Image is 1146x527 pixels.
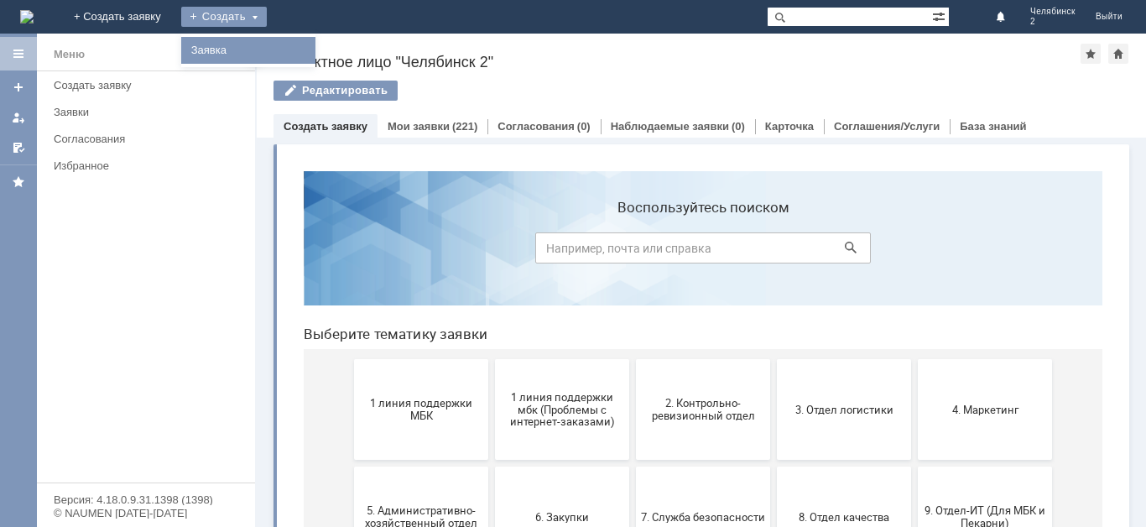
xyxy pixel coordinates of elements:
a: Перейти на домашнюю страницу [20,10,34,23]
label: Воспользуйтесь поиском [245,41,581,58]
span: Отдел ИТ (1С) [210,460,334,472]
span: 2. Контрольно-ревизионный отдел [351,239,475,264]
button: Бухгалтерия (для мбк) [64,416,198,517]
a: Создать заявку [284,120,367,133]
span: Расширенный поиск [932,8,949,23]
a: Соглашения/Услуги [834,120,940,133]
div: Создать заявку [54,79,245,91]
span: Отдел-ИТ (Битрикс24 и CRM) [351,454,475,479]
button: 6. Закупки [205,309,339,410]
div: (0) [732,120,745,133]
button: 3. Отдел логистики [487,201,621,302]
div: Избранное [54,159,227,172]
span: 6. Закупки [210,352,334,365]
div: (221) [452,120,477,133]
span: 4. Маркетинг [633,245,757,258]
div: Заявки [54,106,245,118]
span: 5. Административно-хозяйственный отдел [69,347,193,372]
button: 4. Маркетинг [628,201,762,302]
span: Отдел-ИТ (Офис) [492,460,616,472]
a: Согласования [47,126,252,152]
button: Финансовый отдел [628,416,762,517]
button: 5. Административно-хозяйственный отдел [64,309,198,410]
span: 9. Отдел-ИТ (Для МБК и Пекарни) [633,347,757,372]
a: Мои заявки [5,104,32,131]
span: 3. Отдел логистики [492,245,616,258]
span: 1 линия поддержки мбк (Проблемы с интернет-заказами) [210,232,334,270]
img: logo [20,10,34,23]
a: Карточка [765,120,814,133]
input: Например, почта или справка [245,75,581,106]
div: Сделать домашней страницей [1108,44,1128,64]
a: Мои заявки [388,120,450,133]
button: Отдел ИТ (1С) [205,416,339,517]
a: Наблюдаемые заявки [611,120,729,133]
button: 8. Отдел качества [487,309,621,410]
div: Версия: 4.18.0.9.31.1398 (1398) [54,494,238,505]
a: База знаний [960,120,1026,133]
button: 1 линия поддержки мбк (Проблемы с интернет-заказами) [205,201,339,302]
button: 2. Контрольно-ревизионный отдел [346,201,480,302]
a: Согласования [497,120,575,133]
button: 1 линия поддержки МБК [64,201,198,302]
span: 7. Служба безопасности [351,352,475,365]
a: Мои согласования [5,134,32,161]
span: 2 [1030,17,1076,27]
div: Создать [181,7,267,27]
span: Бухгалтерия (для мбк) [69,460,193,472]
button: Отдел-ИТ (Битрикс24 и CRM) [346,416,480,517]
div: (0) [577,120,591,133]
div: © NAUMEN [DATE]-[DATE] [54,508,238,519]
a: Заявки [47,99,252,125]
div: Меню [54,44,85,65]
div: Добавить в избранное [1081,44,1101,64]
a: Заявка [185,40,312,60]
span: Финансовый отдел [633,460,757,472]
div: Контактное лицо "Челябинск 2" [273,54,1081,70]
button: Отдел-ИТ (Офис) [487,416,621,517]
button: 9. Отдел-ИТ (Для МБК и Пекарни) [628,309,762,410]
span: 8. Отдел качества [492,352,616,365]
span: 1 линия поддержки МБК [69,239,193,264]
div: Согласования [54,133,245,145]
header: Выберите тематику заявки [13,168,812,185]
a: Создать заявку [5,74,32,101]
a: Создать заявку [47,72,252,98]
span: Челябинск [1030,7,1076,17]
button: 7. Служба безопасности [346,309,480,410]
